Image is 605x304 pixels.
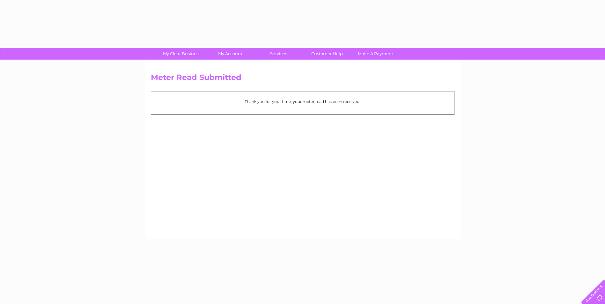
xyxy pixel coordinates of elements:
[301,48,353,60] a: Customer Help
[154,98,451,105] p: Thank you for your time, your meter read has been received.
[151,73,454,85] h2: Meter Read Submitted
[252,48,305,60] a: Services
[204,48,256,60] a: My Account
[349,48,402,60] a: Make A Payment
[155,48,208,60] a: My Clear Business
